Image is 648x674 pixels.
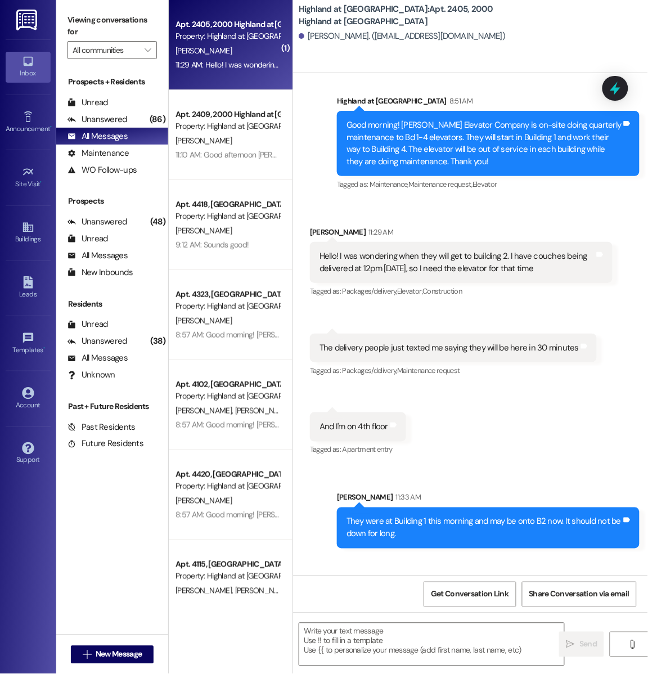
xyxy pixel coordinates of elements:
[175,109,280,120] div: Apt. 2409, 2000 Highland at [GEOGRAPHIC_DATA]
[175,469,280,480] div: Apt. 4420, [GEOGRAPHIC_DATA] at [GEOGRAPHIC_DATA]
[145,46,151,55] i: 
[175,300,280,312] div: Property: Highland at [GEOGRAPHIC_DATA]
[67,318,108,330] div: Unread
[431,588,508,600] span: Get Conversation Link
[319,342,579,354] div: The delivery people just texted me saying they will be here in 30 minutes
[175,136,232,146] span: [PERSON_NAME]
[397,286,422,296] span: Elevator ,
[71,646,154,664] button: New Message
[579,639,597,650] span: Send
[424,582,516,607] button: Get Conversation Link
[67,131,128,142] div: All Messages
[67,114,127,125] div: Unanswered
[175,406,235,416] span: [PERSON_NAME]
[43,344,45,352] span: •
[6,384,51,414] a: Account
[73,41,139,59] input: All communities
[56,298,168,310] div: Residents
[6,273,51,303] a: Leads
[559,632,604,657] button: Send
[319,421,388,433] div: And I'm on 4th floor
[408,179,472,189] span: Maintenance request ,
[175,226,232,236] span: [PERSON_NAME]
[6,163,51,193] a: Site Visit •
[235,406,291,416] span: [PERSON_NAME]
[343,445,393,455] span: Apartment entry
[337,176,640,192] div: Tagged as:
[67,250,128,262] div: All Messages
[50,123,52,131] span: •
[67,216,127,228] div: Unanswered
[422,286,462,296] span: Construction
[175,480,280,492] div: Property: Highland at [GEOGRAPHIC_DATA]
[529,588,629,600] span: Share Conversation via email
[346,516,622,540] div: They were at Building 1 this morning and may be onto B2 now. It should not be down for long.
[337,492,640,507] div: [PERSON_NAME]
[310,283,613,299] div: Tagged as:
[67,164,137,176] div: WO Follow-ups
[175,210,280,222] div: Property: Highland at [GEOGRAPHIC_DATA]
[6,329,51,359] a: Templates •
[67,421,136,433] div: Past Residents
[343,366,397,375] span: Packages/delivery ,
[343,286,397,296] span: Packages/delivery ,
[447,95,472,107] div: 8:51 AM
[628,640,637,649] i: 
[147,332,168,350] div: (38)
[175,570,280,582] div: Property: Highland at [GEOGRAPHIC_DATA]
[393,492,421,504] div: 11:33 AM
[67,147,129,159] div: Maintenance
[299,3,524,28] b: Highland at [GEOGRAPHIC_DATA]: Apt. 2405, 2000 Highland at [GEOGRAPHIC_DATA]
[67,267,133,278] div: New Inbounds
[67,233,108,245] div: Unread
[67,438,143,450] div: Future Residents
[96,649,142,660] span: New Message
[175,379,280,390] div: Apt. 4102, [GEOGRAPHIC_DATA] at [GEOGRAPHIC_DATA]
[310,362,597,379] div: Tagged as:
[175,30,280,42] div: Property: Highland at [GEOGRAPHIC_DATA]
[16,10,39,30] img: ResiDesk Logo
[67,335,127,347] div: Unanswered
[6,439,51,469] a: Support
[40,178,42,186] span: •
[175,120,280,132] div: Property: Highland at [GEOGRAPHIC_DATA]
[175,240,249,250] div: 9:12 AM: Sounds good!
[337,95,640,111] div: Highland at [GEOGRAPHIC_DATA]
[370,179,408,189] span: Maintenance ,
[346,119,622,168] div: Good morning! [PERSON_NAME] Elevator Company is on-site doing quarterly maintenance to Bd 1-4 ele...
[319,250,595,275] div: Hello! I was wondering when they will get to building 2. I have couches being delivered at 12pm [...
[235,586,291,596] span: [PERSON_NAME]
[175,586,235,596] span: [PERSON_NAME]
[175,496,232,506] span: [PERSON_NAME]
[56,76,168,88] div: Prospects + Residents
[175,19,280,30] div: Apt. 2405, 2000 Highland at [GEOGRAPHIC_DATA]
[67,369,115,381] div: Unknown
[310,442,406,458] div: Tagged as:
[147,111,168,128] div: (86)
[67,11,157,41] label: Viewing conversations for
[147,213,168,231] div: (48)
[56,195,168,207] div: Prospects
[175,316,232,326] span: [PERSON_NAME]
[472,179,497,189] span: Elevator
[67,352,128,364] div: All Messages
[310,226,613,242] div: [PERSON_NAME]
[397,366,460,375] span: Maintenance request
[67,97,108,109] div: Unread
[175,46,232,56] span: [PERSON_NAME]
[366,226,394,238] div: 11:29 AM
[175,199,280,210] div: Apt. 4418, [GEOGRAPHIC_DATA] at [GEOGRAPHIC_DATA]
[6,52,51,82] a: Inbox
[175,289,280,300] div: Apt. 4323, [GEOGRAPHIC_DATA] at [GEOGRAPHIC_DATA]
[299,30,506,42] div: [PERSON_NAME]. ([EMAIL_ADDRESS][DOMAIN_NAME])
[522,582,637,607] button: Share Conversation via email
[83,650,91,659] i: 
[175,390,280,402] div: Property: Highland at [GEOGRAPHIC_DATA]
[566,640,575,649] i: 
[6,218,51,248] a: Buildings
[175,559,280,570] div: Apt. 4115, [GEOGRAPHIC_DATA] at [GEOGRAPHIC_DATA]
[56,401,168,412] div: Past + Future Residents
